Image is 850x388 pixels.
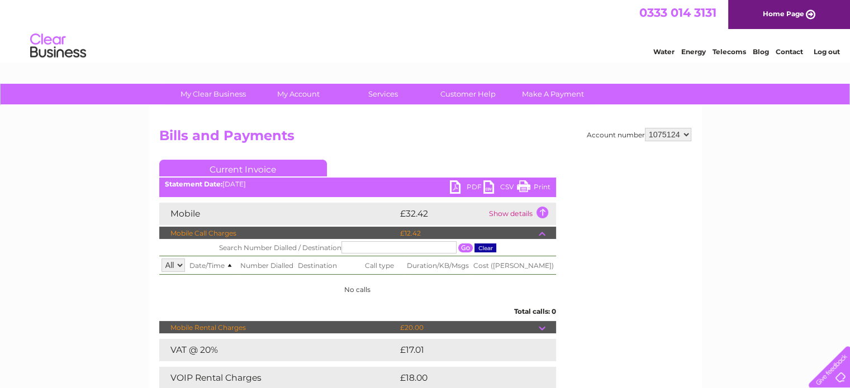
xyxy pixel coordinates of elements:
[422,84,514,104] a: Customer Help
[450,180,483,197] a: PDF
[159,339,397,361] td: VAT @ 20%
[813,47,839,56] a: Log out
[159,227,397,240] td: Mobile Call Charges
[159,305,556,315] div: Total calls: 0
[165,180,222,188] b: Statement Date:
[639,6,716,20] a: 0333 014 3131
[167,84,259,104] a: My Clear Business
[517,180,550,197] a: Print
[486,203,556,225] td: Show details
[162,6,690,54] div: Clear Business is a trading name of Verastar Limited (registered in [GEOGRAPHIC_DATA] No. 3667643...
[159,160,327,176] a: Current Invoice
[587,128,691,141] div: Account number
[397,339,531,361] td: £17.01
[473,261,553,270] span: Cost ([PERSON_NAME])
[776,47,803,56] a: Contact
[483,180,517,197] a: CSV
[397,321,539,334] td: £20.00
[159,275,556,305] td: No calls
[159,203,397,225] td: Mobile
[159,180,556,188] div: [DATE]
[406,261,468,270] span: Duration/KB/Msgs
[653,47,675,56] a: Water
[753,47,769,56] a: Blog
[337,84,429,104] a: Services
[713,47,746,56] a: Telecoms
[159,239,556,256] th: Search Number Dialled / Destination
[397,227,539,240] td: £12.42
[681,47,706,56] a: Energy
[507,84,599,104] a: Make A Payment
[252,84,344,104] a: My Account
[159,128,691,149] h2: Bills and Payments
[397,203,486,225] td: £32.42
[30,29,87,63] img: logo.png
[298,261,337,270] span: Destination
[240,261,293,270] span: Number Dialled
[365,261,394,270] span: Call type
[159,321,397,334] td: Mobile Rental Charges
[189,261,236,270] span: Date/Time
